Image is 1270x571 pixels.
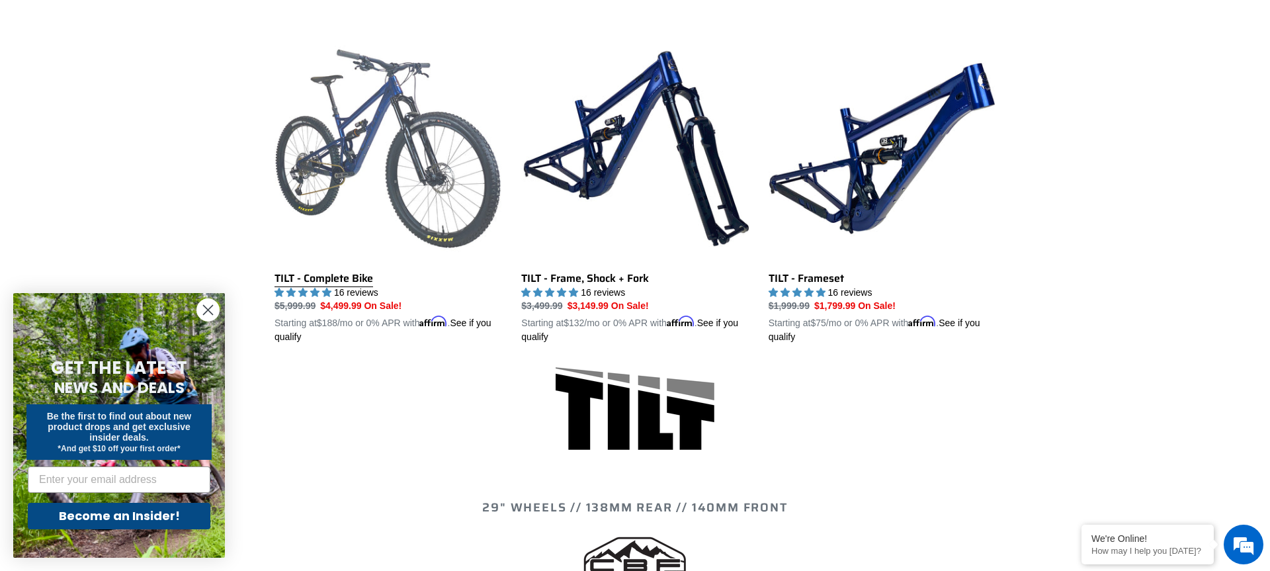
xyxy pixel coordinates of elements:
[58,444,180,453] span: *And get $10 off your first order*
[28,466,210,493] input: Enter your email address
[54,377,185,398] span: NEWS AND DEALS
[1091,533,1204,544] div: We're Online!
[1091,546,1204,556] p: How may I help you today?
[28,503,210,529] button: Become an Insider!
[196,298,220,322] button: Close dialog
[51,356,187,380] span: GET THE LATEST
[47,411,192,443] span: Be the first to find out about new product drops and get exclusive insider deals.
[482,498,787,517] span: 29" WHEELS // 138mm REAR // 140mm FRONT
